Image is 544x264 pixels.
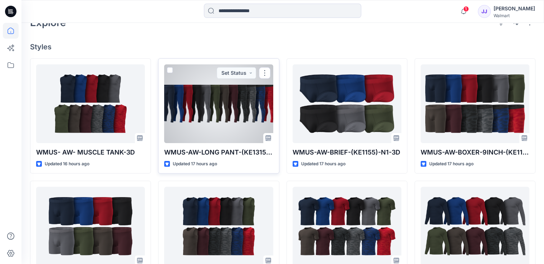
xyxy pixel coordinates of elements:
[293,64,401,143] a: WMUS-AW-BRIEF-(KE1155)-N1-3D
[45,160,89,168] p: Updated 16 hours ago
[30,43,535,51] h4: Styles
[421,64,529,143] a: WMUS-AW-BOXER-9INCH-(KE1157)-N1-3D
[429,160,474,168] p: Updated 17 hours ago
[421,147,529,157] p: WMUS-AW-BOXER-9INCH-(KE1157)-N1-3D
[164,147,273,157] p: WMUS-AW-LONG PANT-(KE1315)-N1-3D
[494,4,535,13] div: [PERSON_NAME]
[36,64,145,143] a: WMUS- AW- MUSCLE TANK-3D
[164,64,273,143] a: WMUS-AW-LONG PANT-(KE1315)-N1-3D
[301,160,345,168] p: Updated 17 hours ago
[30,17,66,28] h2: Explore
[173,160,217,168] p: Updated 17 hours ago
[293,147,401,157] p: WMUS-AW-BRIEF-(KE1155)-N1-3D
[463,6,469,12] span: 1
[36,147,145,157] p: WMUS- AW- MUSCLE TANK-3D
[494,13,535,18] div: Walmart
[478,5,491,18] div: JJ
